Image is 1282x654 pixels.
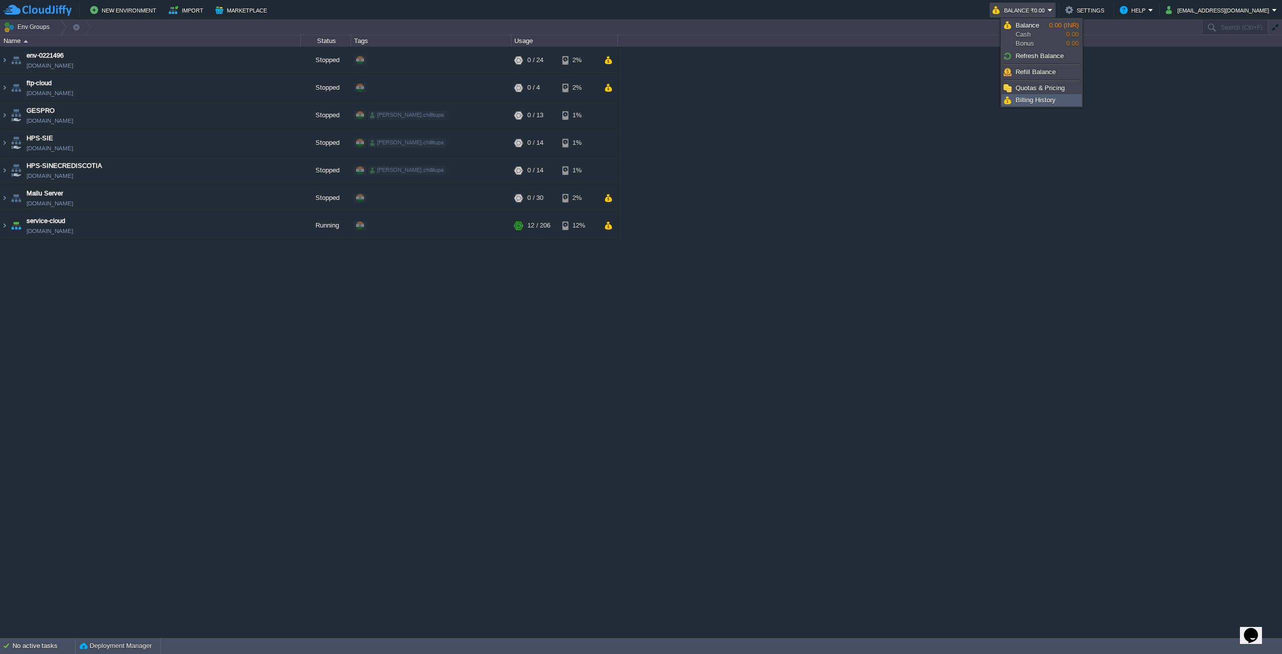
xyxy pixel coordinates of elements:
[527,129,543,156] div: 0 / 14
[1002,83,1081,94] a: Quotas & Pricing
[9,102,23,129] img: AMDAwAAAACH5BAEAAAAALAAAAAABAAEAAAICRAEAOw==
[301,184,351,211] div: Stopped
[9,129,23,156] img: AMDAwAAAACH5BAEAAAAALAAAAAABAAEAAAICRAEAOw==
[1065,4,1107,16] button: Settings
[527,74,540,101] div: 0 / 4
[1016,22,1039,29] span: Balance
[1,157,9,184] img: AMDAwAAAACH5BAEAAAAALAAAAAABAAEAAAICRAEAOw==
[527,212,550,239] div: 12 / 206
[562,129,595,156] div: 1%
[27,143,73,153] a: [DOMAIN_NAME]
[1,35,300,47] div: Name
[1002,67,1081,78] a: Refill Balance
[1240,614,1272,644] iframe: chat widget
[562,157,595,184] div: 1%
[301,74,351,101] div: Stopped
[27,106,55,116] a: GESPRO
[9,74,23,101] img: AMDAwAAAACH5BAEAAAAALAAAAAABAAEAAAICRAEAOw==
[1016,52,1064,60] span: Refresh Balance
[80,641,152,651] button: Deployment Manager
[1,74,9,101] img: AMDAwAAAACH5BAEAAAAALAAAAAABAAEAAAICRAEAOw==
[1166,4,1272,16] button: [EMAIL_ADDRESS][DOMAIN_NAME]
[9,212,23,239] img: AMDAwAAAACH5BAEAAAAALAAAAAABAAEAAAICRAEAOw==
[24,40,28,43] img: AMDAwAAAACH5BAEAAAAALAAAAAABAAEAAAICRAEAOw==
[27,61,73,71] a: [DOMAIN_NAME]
[301,157,351,184] div: Stopped
[27,226,73,236] a: [DOMAIN_NAME]
[215,4,270,16] button: Marketplace
[527,47,543,74] div: 0 / 24
[527,184,543,211] div: 0 / 30
[1,102,9,129] img: AMDAwAAAACH5BAEAAAAALAAAAAABAAEAAAICRAEAOw==
[1016,84,1065,92] span: Quotas & Pricing
[562,47,595,74] div: 2%
[9,47,23,74] img: AMDAwAAAACH5BAEAAAAALAAAAAABAAEAAAICRAEAOw==
[27,133,53,143] a: HPS-SIE
[562,184,595,211] div: 2%
[90,4,159,16] button: New Environment
[301,47,351,74] div: Stopped
[9,157,23,184] img: AMDAwAAAACH5BAEAAAAALAAAAAABAAEAAAICRAEAOw==
[1049,22,1079,29] span: 0.00 (INR)
[27,198,73,208] a: [DOMAIN_NAME]
[1120,4,1148,16] button: Help
[1,129,9,156] img: AMDAwAAAACH5BAEAAAAALAAAAAABAAEAAAICRAEAOw==
[1002,95,1081,106] a: Billing History
[368,166,446,175] div: [PERSON_NAME].chillitupa
[4,20,53,34] button: Env Groups
[1016,68,1056,76] span: Refill Balance
[1,47,9,74] img: AMDAwAAAACH5BAEAAAAALAAAAAABAAEAAAICRAEAOw==
[993,4,1048,16] button: Balance ₹0.00
[27,161,102,171] a: HPS-SINECREDISCOTIA
[27,51,64,61] a: env-0221496
[1049,22,1079,47] span: 0.00 0.00
[4,4,72,17] img: CloudJiffy
[527,102,543,129] div: 0 / 13
[1002,20,1081,50] a: BalanceCashBonus0.00 (INR)0.000.00
[527,157,543,184] div: 0 / 14
[27,171,73,181] a: [DOMAIN_NAME]
[27,88,73,98] a: [DOMAIN_NAME]
[27,78,52,88] a: ftp-cloud
[301,35,351,47] div: Status
[9,184,23,211] img: AMDAwAAAACH5BAEAAAAALAAAAAABAAEAAAICRAEAOw==
[301,102,351,129] div: Stopped
[352,35,511,47] div: Tags
[1016,96,1056,104] span: Billing History
[1,184,9,211] img: AMDAwAAAACH5BAEAAAAALAAAAAABAAEAAAICRAEAOw==
[27,116,73,126] a: [DOMAIN_NAME]
[368,138,446,147] div: [PERSON_NAME].chillitupa
[562,74,595,101] div: 2%
[1,212,9,239] img: AMDAwAAAACH5BAEAAAAALAAAAAABAAEAAAICRAEAOw==
[562,212,595,239] div: 12%
[562,102,595,129] div: 1%
[301,212,351,239] div: Running
[512,35,617,47] div: Usage
[1016,21,1049,48] span: Cash Bonus
[368,111,446,120] div: [PERSON_NAME].chillitupa
[27,188,63,198] a: Mailu Server
[301,129,351,156] div: Stopped
[169,4,206,16] button: Import
[27,216,65,226] a: service-cloud
[1002,51,1081,62] a: Refresh Balance
[13,638,75,654] div: No active tasks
